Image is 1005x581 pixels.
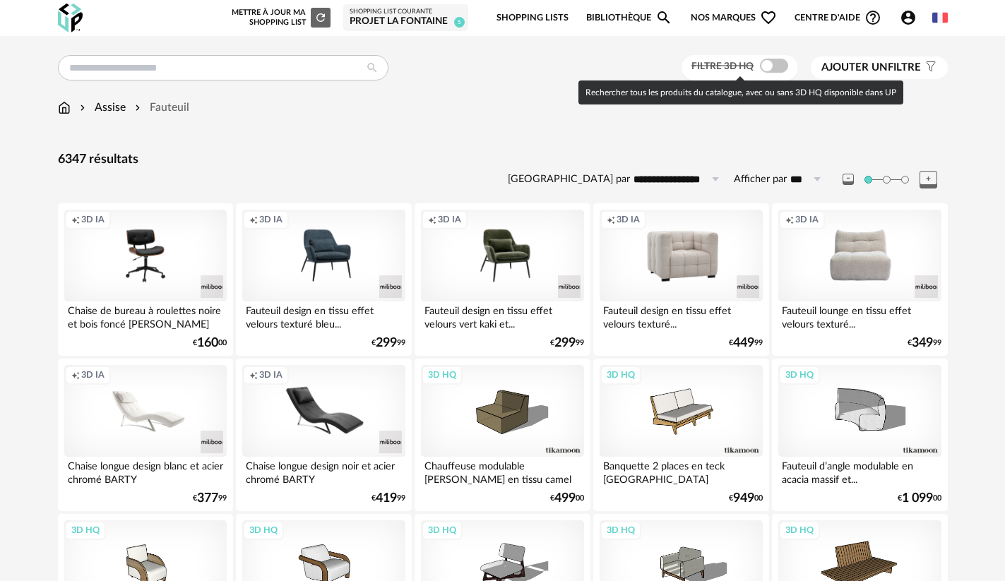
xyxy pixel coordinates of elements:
[600,457,762,485] div: Banquette 2 places en teck [GEOGRAPHIC_DATA]
[438,214,461,225] span: 3D IA
[795,214,819,225] span: 3D IA
[58,4,83,32] img: OXP
[900,9,923,26] span: Account Circle icon
[249,214,258,225] span: Creation icon
[760,9,777,26] span: Heart Outline icon
[898,493,941,503] div: € 00
[428,214,436,225] span: Creation icon
[77,100,126,116] div: Assise
[71,369,80,381] span: Creation icon
[508,173,630,186] label: [GEOGRAPHIC_DATA] par
[350,16,462,28] div: PROJET LA FONTAINE
[691,61,754,71] span: Filtre 3D HQ
[197,338,218,348] span: 160
[376,338,397,348] span: 299
[821,61,921,75] span: filtre
[376,493,397,503] span: 419
[242,457,405,485] div: Chaise longue design noir et acier chromé BARTY
[550,338,584,348] div: € 99
[249,369,258,381] span: Creation icon
[900,9,917,26] span: Account Circle icon
[193,493,227,503] div: € 99
[772,359,947,511] a: 3D HQ Fauteuil d’angle modulable en acacia massif et... €1 09900
[236,359,411,511] a: Creation icon 3D IA Chaise longue design noir et acier chromé BARTY €41999
[795,9,881,26] span: Centre d'aideHelp Circle Outline icon
[785,214,794,225] span: Creation icon
[371,338,405,348] div: € 99
[259,214,283,225] span: 3D IA
[691,1,777,35] span: Nos marques
[77,100,88,116] img: svg+xml;base64,PHN2ZyB3aWR0aD0iMTYiIGhlaWdodD0iMTYiIHZpZXdCb3g9IjAgMCAxNiAxNiIgZmlsbD0ibm9uZSIgeG...
[229,8,331,28] div: Mettre à jour ma Shopping List
[779,521,820,539] div: 3D HQ
[578,80,903,104] div: Rechercher tous les produits du catalogue, avec ou sans 3D HQ disponible dans UP
[864,9,881,26] span: Help Circle Outline icon
[236,203,411,356] a: Creation icon 3D IA Fauteuil design en tissu effet velours texturé bleu... €29999
[350,8,462,16] div: Shopping List courante
[422,366,463,384] div: 3D HQ
[593,359,768,511] a: 3D HQ Banquette 2 places en teck [GEOGRAPHIC_DATA] €94900
[733,338,754,348] span: 449
[593,203,768,356] a: Creation icon 3D IA Fauteuil design en tissu effet velours texturé... €44999
[617,214,640,225] span: 3D IA
[422,521,463,539] div: 3D HQ
[811,56,948,79] button: Ajouter unfiltre Filter icon
[81,214,105,225] span: 3D IA
[58,203,233,356] a: Creation icon 3D IA Chaise de bureau à roulettes noire et bois foncé [PERSON_NAME] €16000
[600,366,641,384] div: 3D HQ
[912,338,933,348] span: 349
[772,203,947,356] a: Creation icon 3D IA Fauteuil lounge en tissu effet velours texturé... €34999
[729,493,763,503] div: € 00
[415,359,590,511] a: 3D HQ Chauffeuse modulable [PERSON_NAME] en tissu camel €49900
[58,100,71,116] img: svg+xml;base64,PHN2ZyB3aWR0aD0iMTYiIGhlaWdodD0iMTciIHZpZXdCb3g9IjAgMCAxNiAxNyIgZmlsbD0ibm9uZSIgeG...
[71,214,80,225] span: Creation icon
[243,521,284,539] div: 3D HQ
[902,493,933,503] span: 1 099
[65,521,106,539] div: 3D HQ
[371,493,405,503] div: € 99
[921,61,937,75] span: Filter icon
[197,493,218,503] span: 377
[600,521,641,539] div: 3D HQ
[81,369,105,381] span: 3D IA
[586,1,672,35] a: BibliothèqueMagnify icon
[554,338,576,348] span: 299
[259,369,283,381] span: 3D IA
[421,457,583,485] div: Chauffeuse modulable [PERSON_NAME] en tissu camel
[734,173,787,186] label: Afficher par
[607,214,615,225] span: Creation icon
[655,9,672,26] span: Magnify icon
[454,17,465,28] span: 5
[193,338,227,348] div: € 00
[421,301,583,330] div: Fauteuil design en tissu effet velours vert kaki et...
[415,203,590,356] a: Creation icon 3D IA Fauteuil design en tissu effet velours vert kaki et... €29999
[908,338,941,348] div: € 99
[821,62,888,73] span: Ajouter un
[496,1,569,35] a: Shopping Lists
[778,301,941,330] div: Fauteuil lounge en tissu effet velours texturé...
[932,10,948,25] img: fr
[58,152,948,168] div: 6347 résultats
[554,493,576,503] span: 499
[729,338,763,348] div: € 99
[600,301,762,330] div: Fauteuil design en tissu effet velours texturé...
[242,301,405,330] div: Fauteuil design en tissu effet velours texturé bleu...
[733,493,754,503] span: 949
[779,366,820,384] div: 3D HQ
[64,457,227,485] div: Chaise longue design blanc et acier chromé BARTY
[350,8,462,28] a: Shopping List courante PROJET LA FONTAINE 5
[314,13,327,21] span: Refresh icon
[64,301,227,330] div: Chaise de bureau à roulettes noire et bois foncé [PERSON_NAME]
[550,493,584,503] div: € 00
[58,359,233,511] a: Creation icon 3D IA Chaise longue design blanc et acier chromé BARTY €37799
[778,457,941,485] div: Fauteuil d’angle modulable en acacia massif et...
